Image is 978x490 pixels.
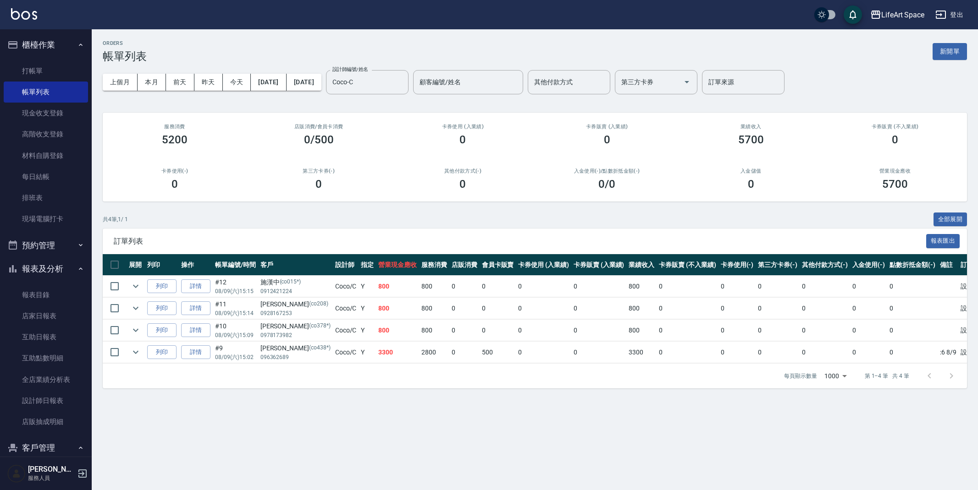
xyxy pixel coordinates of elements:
[260,309,331,317] p: 0928167253
[359,298,376,319] td: Y
[821,364,850,388] div: 1000
[938,342,959,363] td: :6 8/9
[938,254,959,276] th: 備註
[892,133,898,146] h3: 0
[800,320,850,341] td: 0
[223,74,251,91] button: 今天
[359,276,376,297] td: Y
[129,301,143,315] button: expand row
[215,353,256,361] p: 08/09 (六) 15:02
[887,276,938,297] td: 0
[449,276,480,297] td: 0
[756,254,800,276] th: 第三方卡券(-)
[718,276,756,297] td: 0
[4,234,88,257] button: 預約管理
[147,323,177,338] button: 列印
[626,254,657,276] th: 業績收入
[718,254,756,276] th: 卡券使用(-)
[748,178,754,191] h3: 0
[359,254,376,276] th: 指定
[258,124,380,130] h2: 店販消費 /會員卡消費
[194,74,223,91] button: 昨天
[657,342,718,363] td: 0
[844,5,862,24] button: save
[626,320,657,341] td: 800
[718,342,756,363] td: 0
[4,411,88,432] a: 店販抽成明細
[680,75,694,89] button: Open
[449,320,480,341] td: 0
[480,254,516,276] th: 會員卡販賣
[376,276,419,297] td: 800
[258,254,333,276] th: 客戶
[626,298,657,319] td: 800
[657,298,718,319] td: 0
[4,369,88,390] a: 全店業績分析表
[850,254,888,276] th: 入金使用(-)
[309,321,331,331] p: (co378*)
[4,436,88,460] button: 客戶管理
[166,74,194,91] button: 前天
[260,278,331,287] div: 施漢中
[756,276,800,297] td: 0
[215,331,256,339] p: 08/09 (六) 15:09
[419,298,449,319] td: 800
[4,284,88,305] a: 報表目錄
[459,178,466,191] h3: 0
[887,342,938,363] td: 0
[309,299,328,309] p: (co208)
[138,74,166,91] button: 本月
[181,345,210,359] a: 詳情
[598,178,615,191] h3: 0 /0
[4,103,88,124] a: 現金收支登錄
[332,66,368,73] label: 設計師編號/姓名
[129,323,143,337] button: expand row
[359,342,376,363] td: Y
[516,298,571,319] td: 0
[333,320,359,341] td: Coco /C
[516,254,571,276] th: 卡券使用 (入業績)
[28,465,75,474] h5: [PERSON_NAME]
[933,47,967,55] a: 新開單
[129,279,143,293] button: expand row
[4,145,88,166] a: 材料自購登錄
[376,320,419,341] td: 800
[181,301,210,316] a: 詳情
[571,342,627,363] td: 0
[127,254,145,276] th: 展開
[850,298,888,319] td: 0
[657,276,718,297] td: 0
[402,168,524,174] h2: 其他付款方式(-)
[147,279,177,294] button: 列印
[179,254,213,276] th: 操作
[213,298,258,319] td: #11
[280,278,301,287] p: (co015*)
[718,298,756,319] td: 0
[4,208,88,229] a: 現場電腦打卡
[571,298,627,319] td: 0
[604,133,610,146] h3: 0
[103,74,138,91] button: 上個月
[850,320,888,341] td: 0
[690,124,812,130] h2: 業績收入
[359,320,376,341] td: Y
[800,298,850,319] td: 0
[147,301,177,316] button: 列印
[800,276,850,297] td: 0
[333,254,359,276] th: 設計師
[260,331,331,339] p: 0978173982
[934,212,967,227] button: 全部展開
[145,254,179,276] th: 列印
[867,5,928,24] button: LifeArt Space
[834,168,956,174] h2: 營業現金應收
[626,276,657,297] td: 800
[4,390,88,411] a: 設計師日報表
[419,254,449,276] th: 服務消費
[881,9,924,21] div: LifeArt Space
[260,287,331,295] p: 0912421224
[309,343,331,353] p: (co438*)
[738,133,764,146] h3: 5700
[181,279,210,294] a: 詳情
[215,309,256,317] p: 08/09 (六) 15:14
[260,299,331,309] div: [PERSON_NAME]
